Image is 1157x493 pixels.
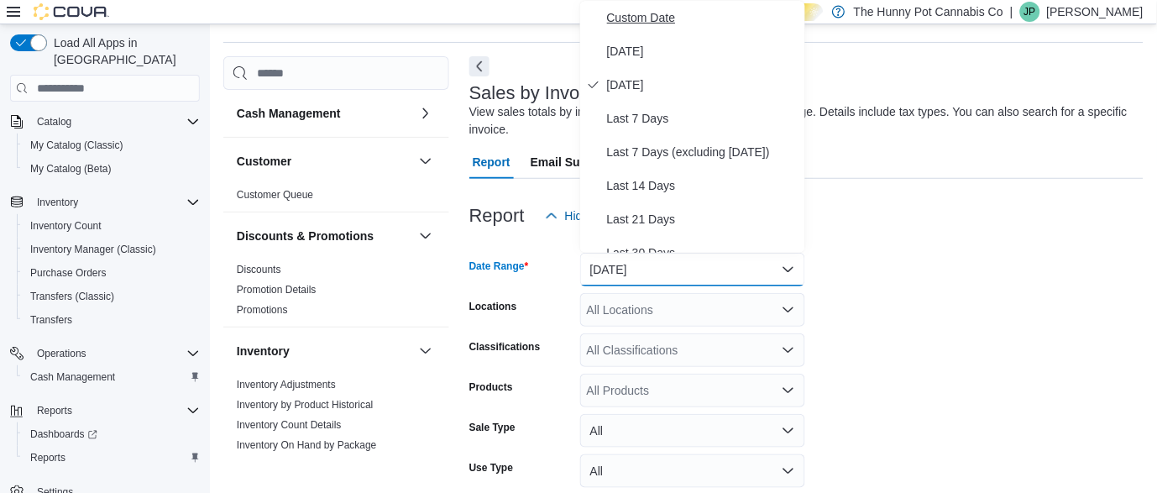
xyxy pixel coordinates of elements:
[237,343,412,359] button: Inventory
[607,75,798,95] span: [DATE]
[469,421,516,434] label: Sale Type
[37,196,78,209] span: Inventory
[223,260,449,327] div: Discounts & Promotions
[30,290,114,303] span: Transfers (Classic)
[237,459,372,472] span: Inventory On Hand by Product
[17,134,207,157] button: My Catalog (Classic)
[3,342,207,365] button: Operations
[237,459,372,471] a: Inventory On Hand by Product
[30,370,115,384] span: Cash Management
[237,378,336,391] span: Inventory Adjustments
[24,135,200,155] span: My Catalog (Classic)
[30,112,78,132] button: Catalog
[607,176,798,196] span: Last 14 Days
[469,461,513,475] label: Use Type
[237,439,377,451] a: Inventory On Hand by Package
[237,419,342,431] a: Inventory Count Details
[607,41,798,61] span: [DATE]
[1010,2,1013,22] p: |
[34,3,109,20] img: Cova
[17,238,207,261] button: Inventory Manager (Classic)
[469,380,513,394] label: Products
[30,344,93,364] button: Operations
[607,142,798,162] span: Last 7 Days (excluding [DATE])
[237,379,336,391] a: Inventory Adjustments
[782,344,795,357] button: Open list of options
[17,446,207,469] button: Reports
[580,414,805,448] button: All
[237,264,281,275] a: Discounts
[531,145,637,179] span: Email Subscription
[237,228,412,244] button: Discounts & Promotions
[3,191,207,214] button: Inventory
[30,266,107,280] span: Purchase Orders
[30,112,200,132] span: Catalog
[237,189,313,201] a: Customer Queue
[17,214,207,238] button: Inventory Count
[237,188,313,202] span: Customer Queue
[237,105,341,122] h3: Cash Management
[237,343,290,359] h3: Inventory
[607,108,798,128] span: Last 7 Days
[24,448,200,468] span: Reports
[30,427,97,441] span: Dashboards
[469,260,529,273] label: Date Range
[3,399,207,422] button: Reports
[469,83,690,103] h3: Sales by Invoice & Product
[469,340,541,354] label: Classifications
[30,192,85,212] button: Inventory
[30,243,156,256] span: Inventory Manager (Classic)
[24,216,108,236] a: Inventory Count
[223,185,449,212] div: Customer
[580,1,805,253] div: Select listbox
[607,243,798,263] span: Last 30 Days
[47,34,200,68] span: Load All Apps in [GEOGRAPHIC_DATA]
[17,261,207,285] button: Purchase Orders
[24,159,200,179] span: My Catalog (Beta)
[30,401,200,421] span: Reports
[37,404,72,417] span: Reports
[580,454,805,488] button: All
[17,157,207,181] button: My Catalog (Beta)
[469,56,489,76] button: Next
[607,8,798,28] span: Custom Date
[469,206,525,226] h3: Report
[416,103,436,123] button: Cash Management
[17,308,207,332] button: Transfers
[473,145,510,179] span: Report
[30,139,123,152] span: My Catalog (Classic)
[37,115,71,128] span: Catalog
[24,263,200,283] span: Purchase Orders
[24,263,113,283] a: Purchase Orders
[17,285,207,308] button: Transfers (Classic)
[237,263,281,276] span: Discounts
[17,422,207,446] a: Dashboards
[237,398,374,412] span: Inventory by Product Historical
[37,347,86,360] span: Operations
[237,304,288,316] a: Promotions
[580,253,805,286] button: [DATE]
[854,2,1003,22] p: The Hunny Pot Cannabis Co
[24,310,200,330] span: Transfers
[538,199,660,233] button: Hide Parameters
[24,239,163,260] a: Inventory Manager (Classic)
[469,103,1135,139] div: View sales totals by invoice and product for a specified date range. Details include tax types. Y...
[237,438,377,452] span: Inventory On Hand by Package
[24,286,200,307] span: Transfers (Classic)
[24,239,200,260] span: Inventory Manager (Classic)
[24,424,200,444] span: Dashboards
[469,300,517,313] label: Locations
[782,303,795,317] button: Open list of options
[416,341,436,361] button: Inventory
[237,228,374,244] h3: Discounts & Promotions
[237,153,412,170] button: Customer
[30,192,200,212] span: Inventory
[24,448,72,468] a: Reports
[24,367,122,387] a: Cash Management
[24,310,79,330] a: Transfers
[237,399,374,411] a: Inventory by Product Historical
[237,303,288,317] span: Promotions
[17,365,207,389] button: Cash Management
[788,3,824,21] input: Dark Mode
[30,219,102,233] span: Inventory Count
